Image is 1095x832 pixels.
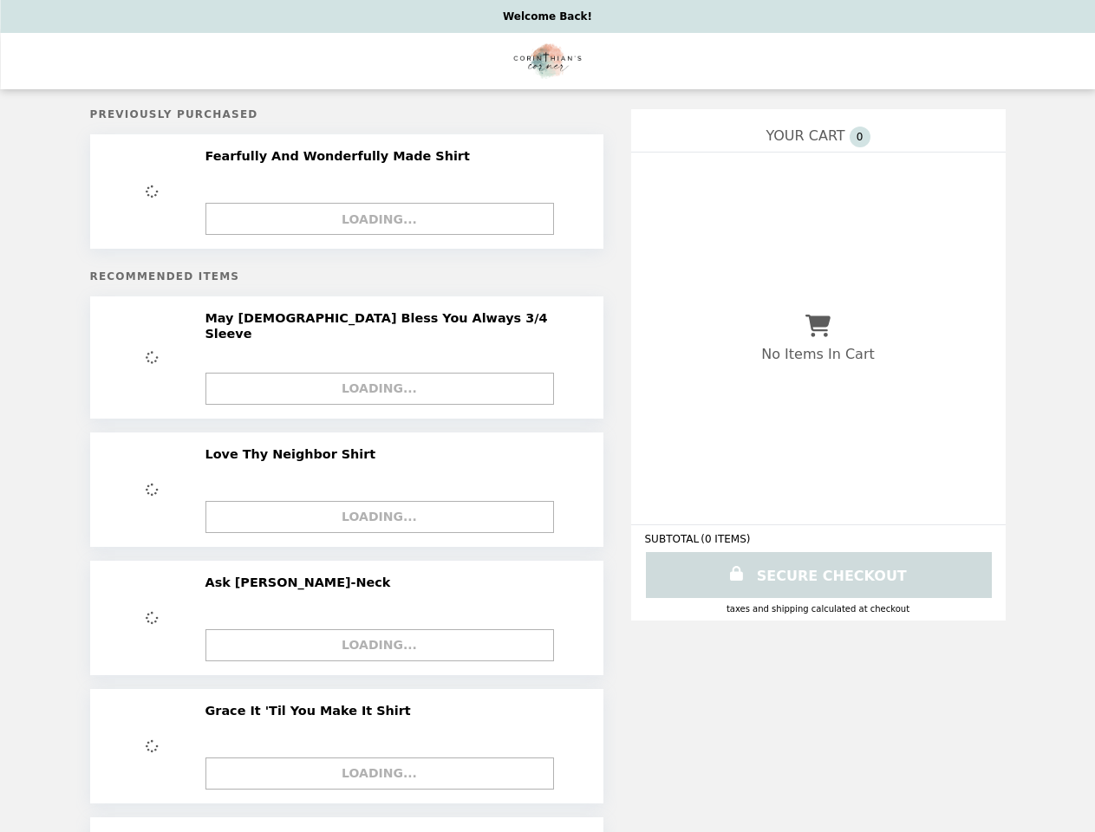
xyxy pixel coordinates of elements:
h2: Fearfully And Wonderfully Made Shirt [205,148,477,164]
span: ( 0 ITEMS ) [701,533,750,545]
span: SUBTOTAL [645,533,701,545]
p: No Items In Cart [761,346,874,362]
h2: Ask [PERSON_NAME]-Neck [205,575,398,590]
div: Taxes and Shipping calculated at checkout [645,604,992,614]
span: 0 [850,127,870,147]
span: YOUR CART [766,127,844,144]
p: Welcome Back! [503,10,592,23]
h5: Previously Purchased [90,108,603,120]
h5: Recommended Items [90,270,603,283]
img: Brand Logo [514,43,582,79]
h2: Love Thy Neighbor Shirt [205,446,383,462]
h2: Grace It 'Til You Make It Shirt [205,703,418,718]
h2: May [DEMOGRAPHIC_DATA] Bless You Always 3/4 Sleeve [205,310,577,342]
